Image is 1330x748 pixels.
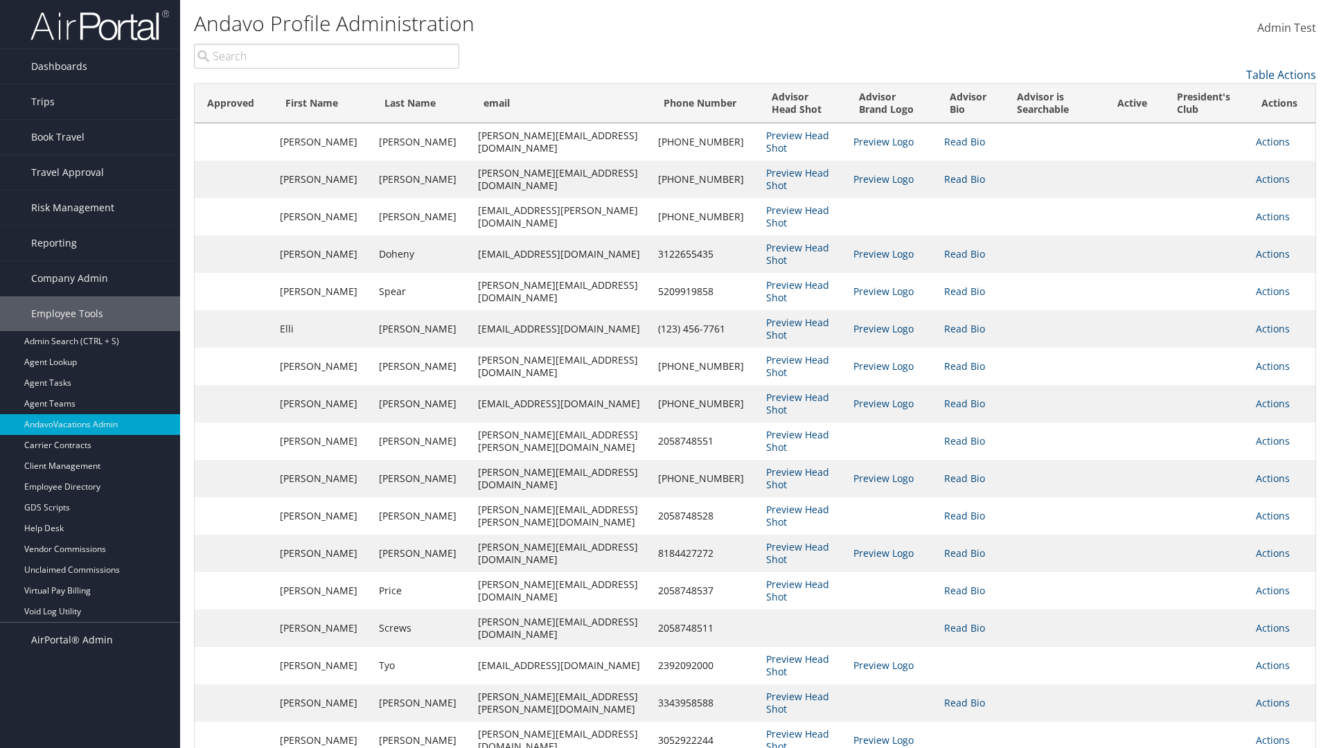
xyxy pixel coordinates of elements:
th: Active: activate to sort column ascending [1105,84,1164,123]
td: [PERSON_NAME] [372,161,471,198]
a: Actions [1256,546,1290,560]
a: Preview Logo [853,322,914,335]
td: [PHONE_NUMBER] [651,198,759,235]
th: First Name: activate to sort column ascending [273,84,372,123]
td: [PERSON_NAME][EMAIL_ADDRESS][DOMAIN_NAME] [471,348,650,385]
th: Approved: activate to sort column ascending [195,84,273,123]
a: Actions [1256,322,1290,335]
td: 2058748551 [651,422,759,460]
td: [PERSON_NAME] [273,385,372,422]
td: 2392092000 [651,647,759,684]
a: Actions [1256,285,1290,298]
td: [PERSON_NAME] [372,460,471,497]
td: [EMAIL_ADDRESS][PERSON_NAME][DOMAIN_NAME] [471,198,650,235]
span: AirPortal® Admin [31,623,113,657]
td: 2058748511 [651,609,759,647]
td: [PERSON_NAME] [273,422,372,460]
td: Price [372,572,471,609]
td: [PERSON_NAME] [273,273,372,310]
a: Preview Head Shot [766,391,829,416]
td: [PERSON_NAME] [372,348,471,385]
a: Read Bio [944,397,985,410]
h1: Andavo Profile Administration [194,9,942,38]
a: Read Bio [944,434,985,447]
th: Actions [1249,84,1315,123]
td: 5209919858 [651,273,759,310]
span: Admin Test [1257,20,1316,35]
th: Last Name: activate to sort column ascending [372,84,471,123]
td: [PERSON_NAME][EMAIL_ADDRESS][DOMAIN_NAME] [471,572,650,609]
a: Preview Head Shot [766,241,829,267]
td: Doheny [372,235,471,273]
a: Read Bio [944,621,985,634]
th: Advisor Head Shot: activate to sort column ascending [759,84,846,123]
a: Read Bio [944,285,985,298]
td: 8184427272 [651,535,759,572]
th: Phone Number: activate to sort column ascending [651,84,759,123]
th: Advisor is Searchable: activate to sort column ascending [1004,84,1105,123]
td: [PERSON_NAME] [273,684,372,722]
a: Actions [1256,696,1290,709]
a: Preview Head Shot [766,578,829,603]
td: [PHONE_NUMBER] [651,348,759,385]
a: Read Bio [944,322,985,335]
td: [PERSON_NAME] [273,198,372,235]
td: [PERSON_NAME] [273,535,372,572]
a: Actions [1256,210,1290,223]
td: [PERSON_NAME][EMAIL_ADDRESS][DOMAIN_NAME] [471,535,650,572]
td: 2058748537 [651,572,759,609]
span: Travel Approval [31,155,104,190]
td: [PERSON_NAME][EMAIL_ADDRESS][DOMAIN_NAME] [471,460,650,497]
td: [PERSON_NAME] [273,572,372,609]
a: Preview Logo [853,135,914,148]
a: Read Bio [944,696,985,709]
a: Preview Head Shot [766,316,829,341]
td: [PERSON_NAME] [372,684,471,722]
td: Spear [372,273,471,310]
span: Employee Tools [31,296,103,331]
a: Preview Logo [853,659,914,672]
td: [PERSON_NAME] [273,123,372,161]
td: [PERSON_NAME] [372,310,471,348]
td: [PERSON_NAME] [273,235,372,273]
a: Actions [1256,359,1290,373]
span: Company Admin [31,261,108,296]
a: Read Bio [944,472,985,485]
td: [PHONE_NUMBER] [651,460,759,497]
a: Preview Logo [853,172,914,186]
a: Preview Logo [853,247,914,260]
a: Read Bio [944,359,985,373]
td: [EMAIL_ADDRESS][DOMAIN_NAME] [471,385,650,422]
td: [EMAIL_ADDRESS][DOMAIN_NAME] [471,235,650,273]
a: Preview Head Shot [766,353,829,379]
td: 3122655435 [651,235,759,273]
td: [PERSON_NAME] [273,647,372,684]
a: Preview Head Shot [766,540,829,566]
a: Table Actions [1246,67,1316,82]
a: Preview Logo [853,472,914,485]
a: Preview Head Shot [766,465,829,491]
a: Preview Head Shot [766,503,829,528]
td: [EMAIL_ADDRESS][DOMAIN_NAME] [471,310,650,348]
img: airportal-logo.png [30,9,169,42]
td: [PERSON_NAME] [372,497,471,535]
span: Book Travel [31,120,85,154]
span: Reporting [31,226,77,260]
td: [EMAIL_ADDRESS][DOMAIN_NAME] [471,647,650,684]
td: [PERSON_NAME][EMAIL_ADDRESS][PERSON_NAME][DOMAIN_NAME] [471,497,650,535]
a: Actions [1256,659,1290,672]
td: Tyo [372,647,471,684]
a: Read Bio [944,172,985,186]
td: [PERSON_NAME][EMAIL_ADDRESS][DOMAIN_NAME] [471,161,650,198]
td: [PERSON_NAME][EMAIL_ADDRESS][DOMAIN_NAME] [471,273,650,310]
th: President's Club: activate to sort column ascending [1164,84,1250,123]
a: Actions [1256,733,1290,747]
td: 3343958588 [651,684,759,722]
td: [PHONE_NUMBER] [651,123,759,161]
a: Read Bio [944,135,985,148]
td: Screws [372,609,471,647]
td: [PERSON_NAME] [273,348,372,385]
span: Risk Management [31,190,114,225]
a: Preview Logo [853,397,914,410]
a: Read Bio [944,584,985,597]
